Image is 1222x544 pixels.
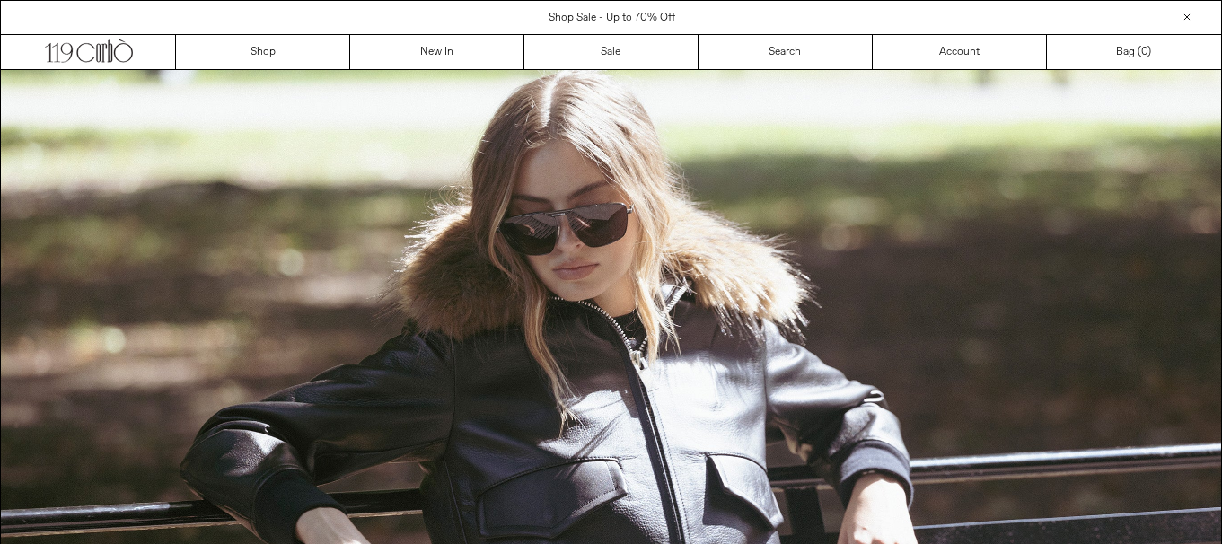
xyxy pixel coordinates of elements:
[1141,44,1151,60] span: )
[873,35,1047,69] a: Account
[1047,35,1221,69] a: Bag ()
[350,35,524,69] a: New In
[524,35,699,69] a: Sale
[699,35,873,69] a: Search
[549,11,675,25] a: Shop Sale - Up to 70% Off
[1141,45,1147,59] span: 0
[176,35,350,69] a: Shop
